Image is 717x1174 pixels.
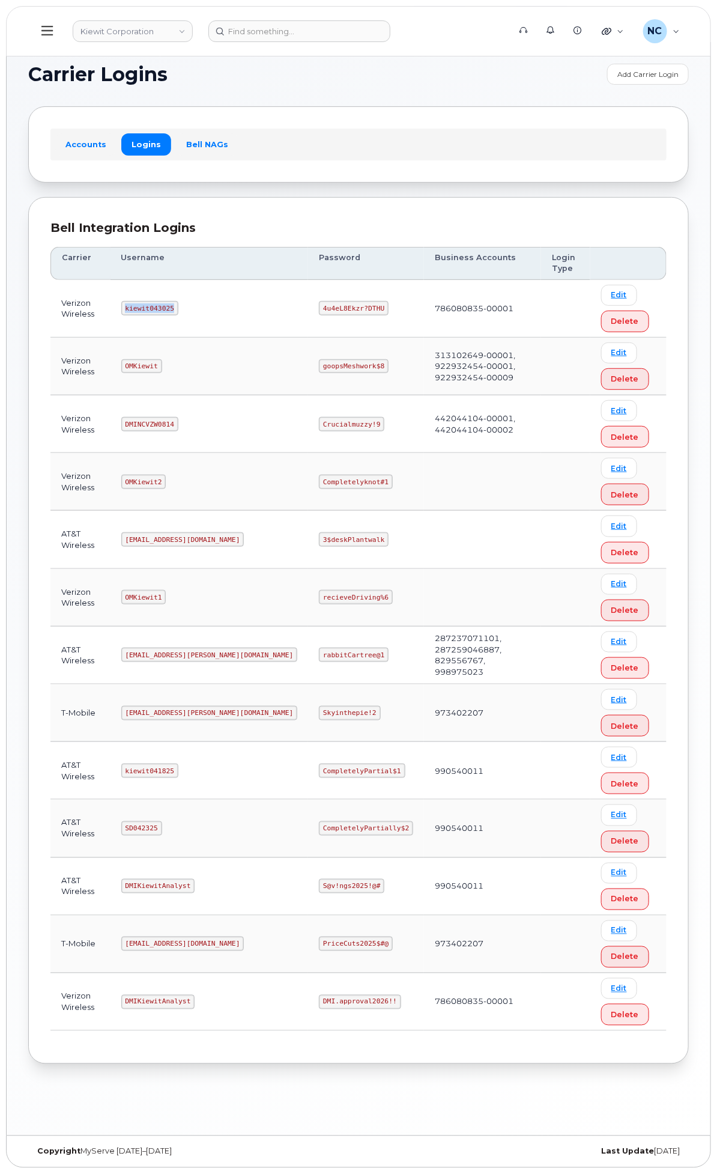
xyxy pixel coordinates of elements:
[601,516,637,537] a: Edit
[50,569,110,627] td: Verizon Wireless
[601,400,637,421] a: Edit
[28,1147,358,1157] div: MyServe [DATE]–[DATE]
[611,604,639,616] span: Delete
[319,879,384,893] code: S@v!ngs2025!@#
[601,773,649,794] button: Delete
[50,742,110,800] td: AT&T Wireless
[319,764,405,778] code: CompletelyPartial$1
[601,342,637,363] a: Edit
[319,706,380,720] code: Skyinthepie!2
[611,662,639,674] span: Delete
[424,916,541,973] td: 973402207
[121,648,298,662] code: [EMAIL_ADDRESS][PERSON_NAME][DOMAIN_NAME]
[50,627,110,684] td: AT&T Wireless
[50,247,110,280] th: Carrier
[319,995,401,1009] code: DMI.approval2026!!
[611,547,639,558] span: Delete
[611,431,639,443] span: Delete
[601,426,649,448] button: Delete
[50,395,110,453] td: Verizon Wireless
[611,1009,639,1021] span: Delete
[37,1147,80,1156] strong: Copyright
[424,280,541,338] td: 786080835-00001
[601,715,649,737] button: Delete
[121,937,244,951] code: [EMAIL_ADDRESS][DOMAIN_NAME]
[308,247,424,280] th: Password
[601,978,637,999] a: Edit
[665,1122,708,1165] iframe: Messenger Launcher
[28,65,168,84] span: Carrier Logins
[424,338,541,395] td: 313102649-00001, 922932454-00001, 922932454-00009
[121,879,195,893] code: DMIKiewitAnalyst
[424,684,541,742] td: 973402207
[319,648,389,662] code: rabbitCartree@1
[424,395,541,453] td: 442044104-00001, 442044104-00002
[593,19,632,43] div: Quicklinks
[319,532,389,547] code: 3$deskPlantwalk
[424,627,541,684] td: 287237071101, 287259046887, 829556767, 998975023
[541,247,590,280] th: Login Type
[121,706,298,720] code: [EMAIL_ADDRESS][PERSON_NAME][DOMAIN_NAME]
[601,946,649,968] button: Delete
[601,574,637,595] a: Edit
[601,600,649,621] button: Delete
[121,475,166,489] code: OMKiewit2
[319,937,393,951] code: PriceCuts2025$#@
[121,532,244,547] code: [EMAIL_ADDRESS][DOMAIN_NAME]
[55,133,116,155] a: Accounts
[601,747,637,768] a: Edit
[121,590,166,604] code: OMKiewit1
[50,684,110,742] td: T-Mobile
[601,863,637,884] a: Edit
[50,511,110,568] td: AT&T Wireless
[601,484,649,505] button: Delete
[50,973,110,1031] td: Verizon Wireless
[50,219,667,237] div: Bell Integration Logins
[611,951,639,963] span: Delete
[424,247,541,280] th: Business Accounts
[601,368,649,390] button: Delete
[611,893,639,905] span: Delete
[121,359,162,374] code: OMKiewit
[121,821,162,836] code: SD042325
[635,19,688,43] div: Nicholas Capella
[110,247,309,280] th: Username
[50,280,110,338] td: Verizon Wireless
[601,1004,649,1026] button: Delete
[50,453,110,511] td: Verizon Wireless
[121,301,178,315] code: kiewit043025
[601,311,649,332] button: Delete
[424,800,541,857] td: 990540011
[601,657,649,679] button: Delete
[601,631,637,652] a: Edit
[601,804,637,826] a: Edit
[611,315,639,327] span: Delete
[601,920,637,941] a: Edit
[319,359,389,374] code: goopsMeshwork$8
[121,417,178,431] code: DMINCVZW0814
[121,133,171,155] a: Logins
[50,916,110,973] td: T-Mobile
[424,973,541,1031] td: 786080835-00001
[50,858,110,916] td: AT&T Wireless
[611,373,639,385] span: Delete
[607,64,689,85] a: Add Carrier Login
[319,475,393,489] code: Completelyknot#1
[121,764,178,778] code: kiewit041825
[50,338,110,395] td: Verizon Wireless
[601,831,649,853] button: Delete
[601,542,649,564] button: Delete
[319,821,413,836] code: CompletelyPartially$2
[319,301,389,315] code: 4u4eL8Ekzr?DTHU
[121,995,195,1009] code: DMIKiewitAnalyst
[424,742,541,800] td: 990540011
[611,720,639,732] span: Delete
[601,889,649,910] button: Delete
[50,800,110,857] td: AT&T Wireless
[319,417,384,431] code: Crucialmuzzy!9
[601,1147,654,1156] strong: Last Update
[319,590,393,604] code: recieveDriving%6
[601,689,637,710] a: Edit
[176,133,238,155] a: Bell NAGs
[424,858,541,916] td: 990540011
